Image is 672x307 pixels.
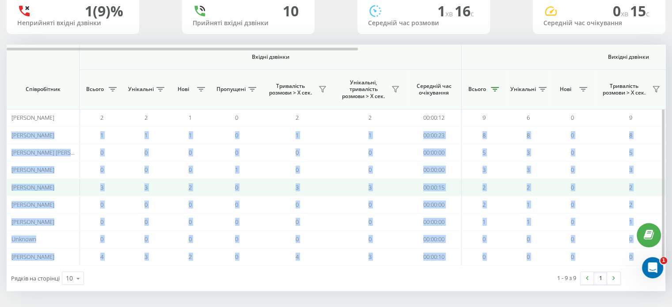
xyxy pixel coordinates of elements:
[189,131,192,139] span: 1
[642,257,663,278] iframe: Intercom live chat
[11,166,54,174] span: [PERSON_NAME]
[482,253,486,261] span: 0
[368,148,372,156] span: 0
[527,253,530,261] span: 0
[296,183,299,191] span: 3
[629,183,632,191] span: 2
[445,9,455,19] span: хв
[189,201,192,208] span: 0
[235,114,238,121] span: 0
[11,274,60,282] span: Рядків на сторінці
[482,201,486,208] span: 2
[571,253,574,261] span: 0
[510,86,536,93] span: Унікальні
[11,235,36,243] span: Unknown
[406,178,462,196] td: 00:00:15
[296,253,299,261] span: 4
[629,131,632,139] span: 8
[11,114,54,121] span: [PERSON_NAME]
[265,83,316,96] span: Тривалість розмови > Х сек.
[406,213,462,231] td: 00:00:00
[235,166,238,174] span: 1
[527,235,530,243] span: 0
[482,131,486,139] span: 8
[100,148,103,156] span: 0
[283,3,299,19] div: 10
[296,131,299,139] span: 1
[594,272,607,284] a: 1
[11,201,54,208] span: [PERSON_NAME]
[630,1,649,20] span: 15
[406,161,462,178] td: 00:00:00
[100,114,103,121] span: 2
[621,9,630,19] span: хв
[144,183,148,191] span: 3
[368,166,372,174] span: 0
[599,83,649,96] span: Тривалість розмови > Х сек.
[466,86,488,93] span: Всього
[368,114,372,121] span: 2
[629,218,632,226] span: 1
[14,86,72,93] span: Співробітник
[368,218,372,226] span: 0
[189,166,192,174] span: 0
[646,9,649,19] span: c
[128,86,154,93] span: Унікальні
[482,166,486,174] span: 3
[296,166,299,174] span: 0
[144,218,148,226] span: 0
[629,253,632,261] span: 0
[629,201,632,208] span: 2
[527,166,530,174] span: 3
[189,183,192,191] span: 2
[368,183,372,191] span: 3
[571,148,574,156] span: 0
[144,114,148,121] span: 2
[296,114,299,121] span: 2
[527,218,530,226] span: 1
[235,131,238,139] span: 0
[368,131,372,139] span: 1
[193,19,304,27] div: Прийняті вхідні дзвінки
[571,218,574,226] span: 0
[413,83,455,96] span: Середній час очікування
[296,148,299,156] span: 0
[482,218,486,226] span: 1
[571,201,574,208] span: 0
[144,166,148,174] span: 0
[144,148,148,156] span: 0
[144,201,148,208] span: 0
[172,86,194,93] span: Нові
[482,148,486,156] span: 5
[482,235,486,243] span: 0
[660,257,667,264] span: 1
[406,126,462,144] td: 00:00:23
[437,1,455,20] span: 1
[406,231,462,248] td: 00:00:00
[100,183,103,191] span: 3
[338,79,389,100] span: Унікальні, тривалість розмови > Х сек.
[235,218,238,226] span: 0
[235,235,238,243] span: 0
[629,148,632,156] span: 5
[189,114,192,121] span: 1
[100,166,103,174] span: 0
[296,235,299,243] span: 0
[84,86,106,93] span: Всього
[296,201,299,208] span: 0
[406,109,462,126] td: 00:00:12
[368,201,372,208] span: 0
[557,273,576,282] div: 1 - 9 з 9
[103,53,438,61] span: Вхідні дзвінки
[571,183,574,191] span: 0
[11,183,54,191] span: [PERSON_NAME]
[189,253,192,261] span: 2
[100,201,103,208] span: 0
[66,274,73,283] div: 10
[235,201,238,208] span: 0
[189,235,192,243] span: 0
[527,201,530,208] span: 1
[100,235,103,243] span: 0
[296,218,299,226] span: 0
[527,148,530,156] span: 3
